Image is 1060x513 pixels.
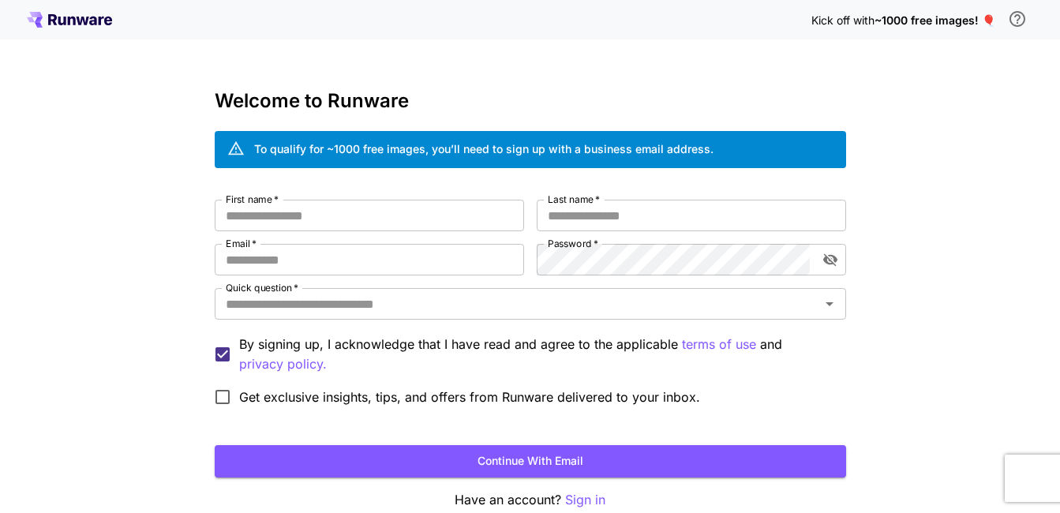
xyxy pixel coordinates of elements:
p: privacy policy. [239,354,327,374]
button: Open [818,293,841,315]
span: ~1000 free images! 🎈 [875,13,995,27]
div: To qualify for ~1000 free images, you’ll need to sign up with a business email address. [254,140,714,157]
label: Last name [548,193,600,206]
label: First name [226,193,279,206]
label: Email [226,237,257,250]
label: Password [548,237,598,250]
button: In order to qualify for free credit, you need to sign up with a business email address and click ... [1002,3,1033,35]
label: Quick question [226,281,298,294]
button: toggle password visibility [816,245,845,274]
p: By signing up, I acknowledge that I have read and agree to the applicable and [239,335,833,374]
p: Have an account? [215,490,846,510]
button: By signing up, I acknowledge that I have read and agree to the applicable and privacy policy. [682,335,756,354]
button: Continue with email [215,445,846,477]
span: Kick off with [811,13,875,27]
p: terms of use [682,335,756,354]
span: Get exclusive insights, tips, and offers from Runware delivered to your inbox. [239,388,700,406]
h3: Welcome to Runware [215,90,846,112]
button: By signing up, I acknowledge that I have read and agree to the applicable terms of use and [239,354,327,374]
button: Sign in [565,490,605,510]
